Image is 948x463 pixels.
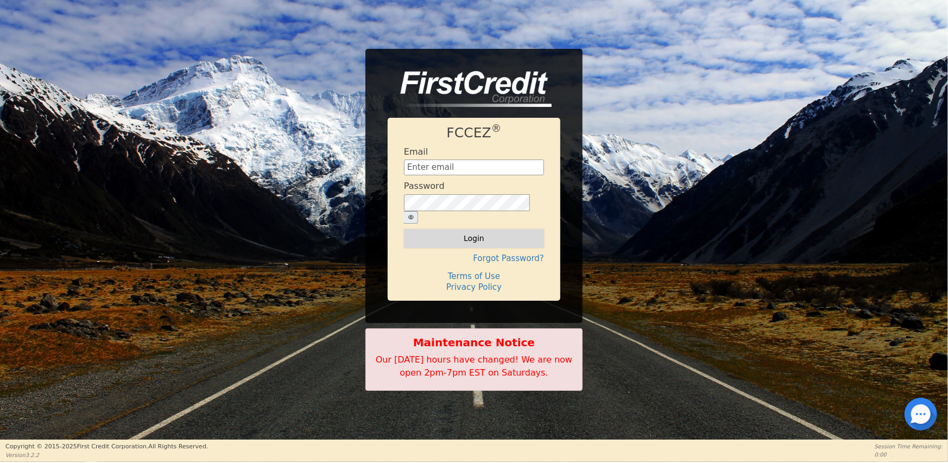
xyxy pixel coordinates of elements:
[404,229,544,248] button: Login
[5,451,208,459] p: Version 3.2.2
[404,125,544,141] h1: FCCEZ
[404,147,428,157] h4: Email
[376,354,572,378] span: Our [DATE] hours have changed! We are now open 2pm-7pm EST on Saturdays.
[404,271,544,281] h4: Terms of Use
[491,123,502,134] sup: ®
[371,334,577,351] b: Maintenance Notice
[404,253,544,263] h4: Forgot Password?
[5,442,208,452] p: Copyright © 2015- 2025 First Credit Corporation.
[148,443,208,450] span: All Rights Reserved.
[404,282,544,292] h4: Privacy Policy
[388,71,552,107] img: logo-CMu_cnol.png
[404,160,544,176] input: Enter email
[875,451,943,459] p: 0:00
[875,442,943,451] p: Session Time Remaining:
[404,181,445,191] h4: Password
[404,194,530,212] input: password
